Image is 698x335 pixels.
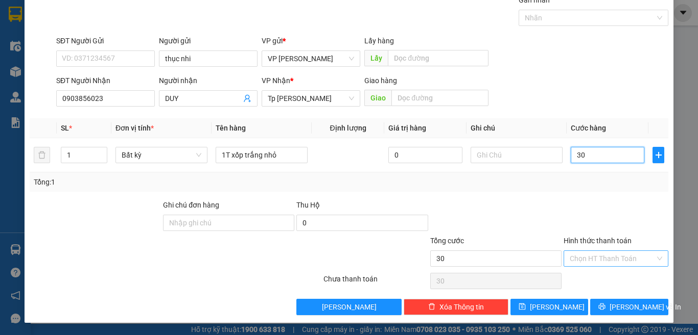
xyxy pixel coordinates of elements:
[564,237,632,245] label: Hình thức thanh toán
[243,94,251,102] span: user-add
[322,301,377,313] span: [PERSON_NAME]
[364,37,394,45] span: Lấy hàng
[598,303,606,311] span: printer
[571,124,606,132] span: Cước hàng
[63,15,101,63] b: Gửi khách hàng
[262,35,360,46] div: VP gửi
[388,50,488,66] input: Dọc đường
[56,35,155,46] div: SĐT Người Gửi
[268,91,354,106] span: Tp Hồ Chí Minh
[590,299,668,315] button: printer[PERSON_NAME] và In
[56,75,155,86] div: SĐT Người Nhận
[111,13,135,37] img: logo.jpg
[404,299,508,315] button: deleteXóa Thông tin
[159,35,258,46] div: Người gửi
[322,273,429,291] div: Chưa thanh toán
[330,124,366,132] span: Định lượng
[530,301,585,313] span: [PERSON_NAME]
[61,124,69,132] span: SL
[471,147,563,163] input: Ghi Chú
[296,201,320,209] span: Thu Hộ
[159,75,258,86] div: Người nhận
[34,147,50,163] button: delete
[216,147,308,163] input: VD: Bàn, Ghế
[163,201,219,209] label: Ghi chú đơn hàng
[13,66,58,114] b: [PERSON_NAME]
[34,176,270,188] div: Tổng: 1
[467,118,567,138] th: Ghi chú
[122,147,201,163] span: Bất kỳ
[610,301,681,313] span: [PERSON_NAME] và In
[428,303,435,311] span: delete
[439,301,484,313] span: Xóa Thông tin
[430,237,464,245] span: Tổng cước
[296,299,401,315] button: [PERSON_NAME]
[653,151,664,159] span: plus
[653,147,664,163] button: plus
[163,215,294,231] input: Ghi chú đơn hàng
[115,124,154,132] span: Đơn vị tính
[391,90,488,106] input: Dọc đường
[364,50,388,66] span: Lấy
[510,299,589,315] button: save[PERSON_NAME]
[86,48,141,61] li: (c) 2017
[364,76,397,85] span: Giao hàng
[268,51,354,66] span: VP Phan Rang
[519,303,526,311] span: save
[364,90,391,106] span: Giao
[86,39,141,47] b: [DOMAIN_NAME]
[388,147,462,163] input: 0
[216,124,246,132] span: Tên hàng
[388,124,426,132] span: Giá trị hàng
[262,76,290,85] span: VP Nhận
